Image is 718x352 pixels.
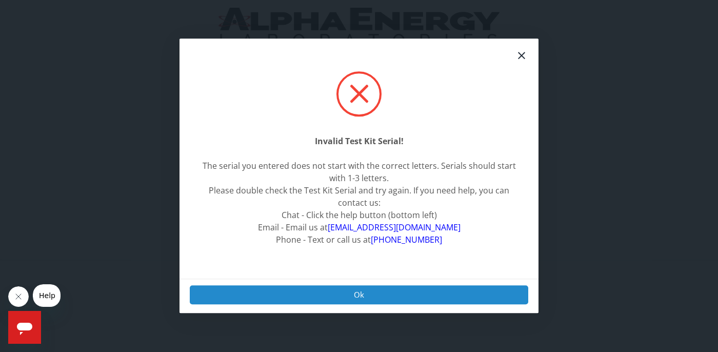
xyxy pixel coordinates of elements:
[371,234,442,245] a: [PHONE_NUMBER]
[8,286,29,307] iframe: Close message
[196,160,522,184] div: The serial you entered does not start with the correct letters. Serials should start with 1-3 let...
[258,209,461,245] span: Chat - Click the help button (bottom left) Email - Email us at Phone - Text or call us at
[8,311,41,344] iframe: Button to launch messaging window
[33,284,61,307] iframe: Message from company
[328,222,461,233] a: [EMAIL_ADDRESS][DOMAIN_NAME]
[196,184,522,209] div: Please double check the Test Kit Serial and try again. If you need help, you can contact us:
[315,135,404,147] strong: Invalid Test Kit Serial!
